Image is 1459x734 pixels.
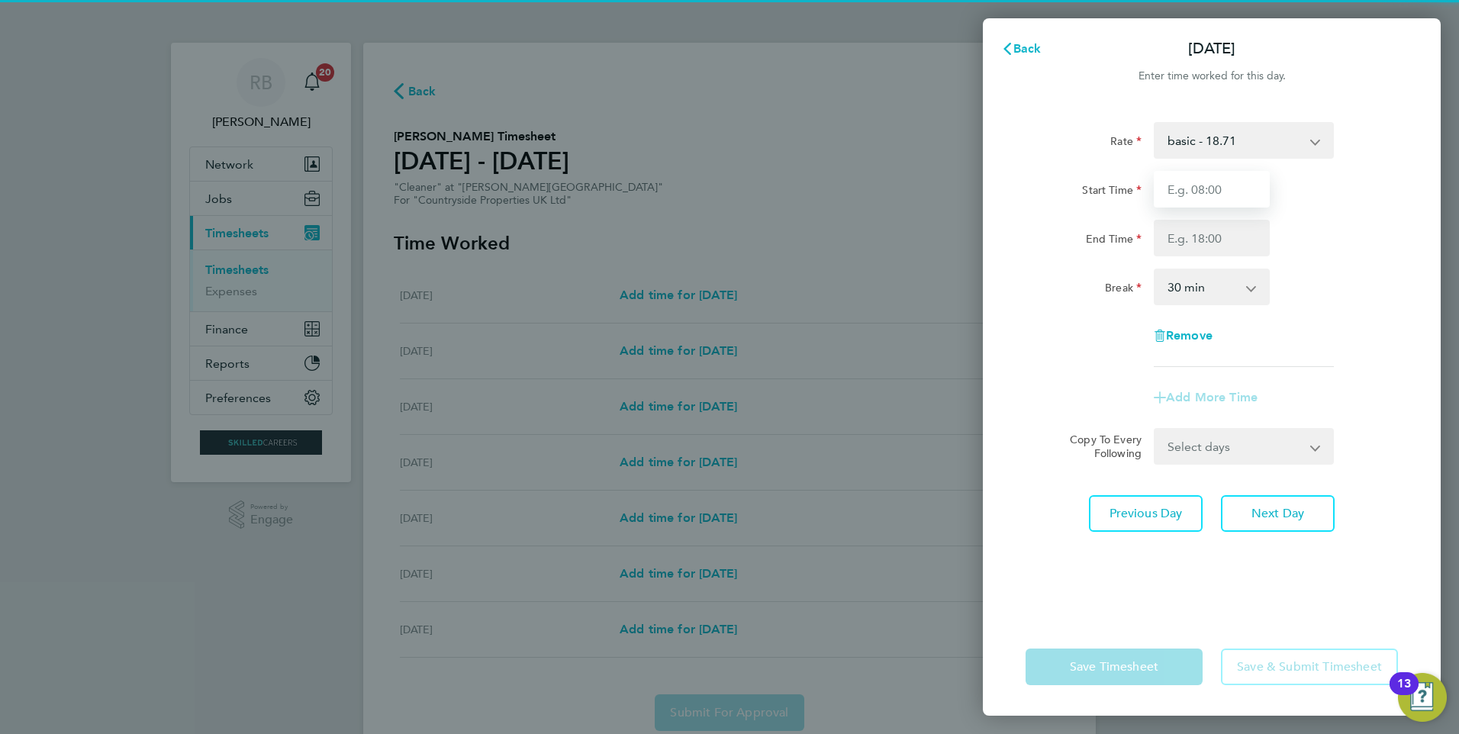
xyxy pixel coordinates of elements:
[1154,171,1270,208] input: E.g. 08:00
[1013,41,1042,56] span: Back
[983,67,1441,85] div: Enter time worked for this day.
[1154,330,1213,342] button: Remove
[1397,684,1411,703] div: 13
[1058,433,1142,460] label: Copy To Every Following
[1221,495,1335,532] button: Next Day
[1398,673,1447,722] button: Open Resource Center, 13 new notifications
[1086,232,1142,250] label: End Time
[1166,328,1213,343] span: Remove
[1089,495,1203,532] button: Previous Day
[1110,134,1142,153] label: Rate
[1082,183,1142,201] label: Start Time
[1154,220,1270,256] input: E.g. 18:00
[1251,506,1304,521] span: Next Day
[986,34,1057,64] button: Back
[1188,38,1235,60] p: [DATE]
[1105,281,1142,299] label: Break
[1110,506,1183,521] span: Previous Day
